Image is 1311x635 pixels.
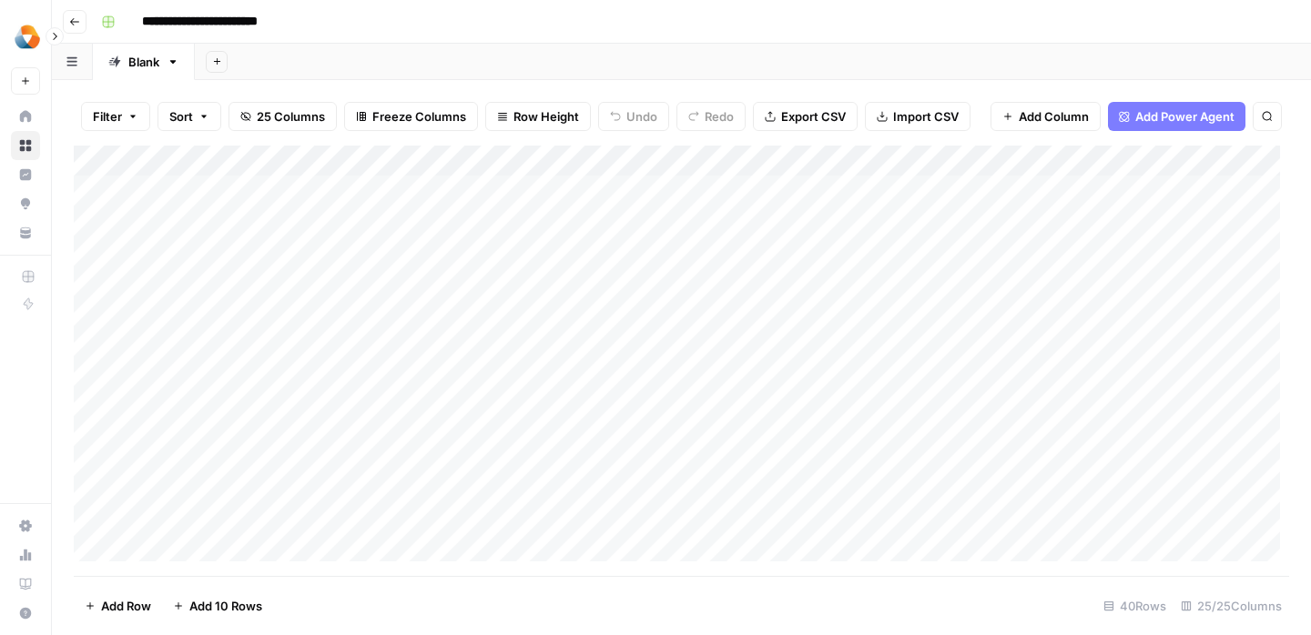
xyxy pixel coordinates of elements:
span: 25 Columns [257,107,325,126]
span: Sort [169,107,193,126]
span: Freeze Columns [372,107,466,126]
a: Settings [11,511,40,540]
span: Add Row [101,597,151,615]
span: Undo [626,107,657,126]
button: Help + Support [11,599,40,628]
div: Blank [128,53,159,71]
div: 25/25 Columns [1174,591,1289,620]
button: Freeze Columns [344,102,478,131]
button: Add 10 Rows [162,591,273,620]
button: Workspace: Milengo [11,15,40,60]
span: Redo [705,107,734,126]
button: 25 Columns [229,102,337,131]
a: Learning Hub [11,569,40,599]
span: Export CSV [781,107,846,126]
button: Export CSV [753,102,858,131]
span: Add 10 Rows [189,597,262,615]
a: Opportunities [11,189,40,218]
button: Add Row [74,591,162,620]
button: Add Column [991,102,1101,131]
span: Import CSV [893,107,959,126]
a: Blank [93,44,195,80]
button: Row Height [485,102,591,131]
button: Add Power Agent [1108,102,1245,131]
a: Usage [11,540,40,569]
a: Browse [11,131,40,160]
button: Undo [598,102,669,131]
span: Row Height [513,107,579,126]
img: Milengo Logo [11,21,44,54]
span: Add Power Agent [1135,107,1235,126]
a: Insights [11,160,40,189]
button: Sort [158,102,221,131]
button: Redo [676,102,746,131]
button: Import CSV [865,102,971,131]
button: Filter [81,102,150,131]
a: Your Data [11,218,40,247]
a: Home [11,102,40,131]
span: Filter [93,107,122,126]
span: Add Column [1019,107,1089,126]
div: 40 Rows [1096,591,1174,620]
